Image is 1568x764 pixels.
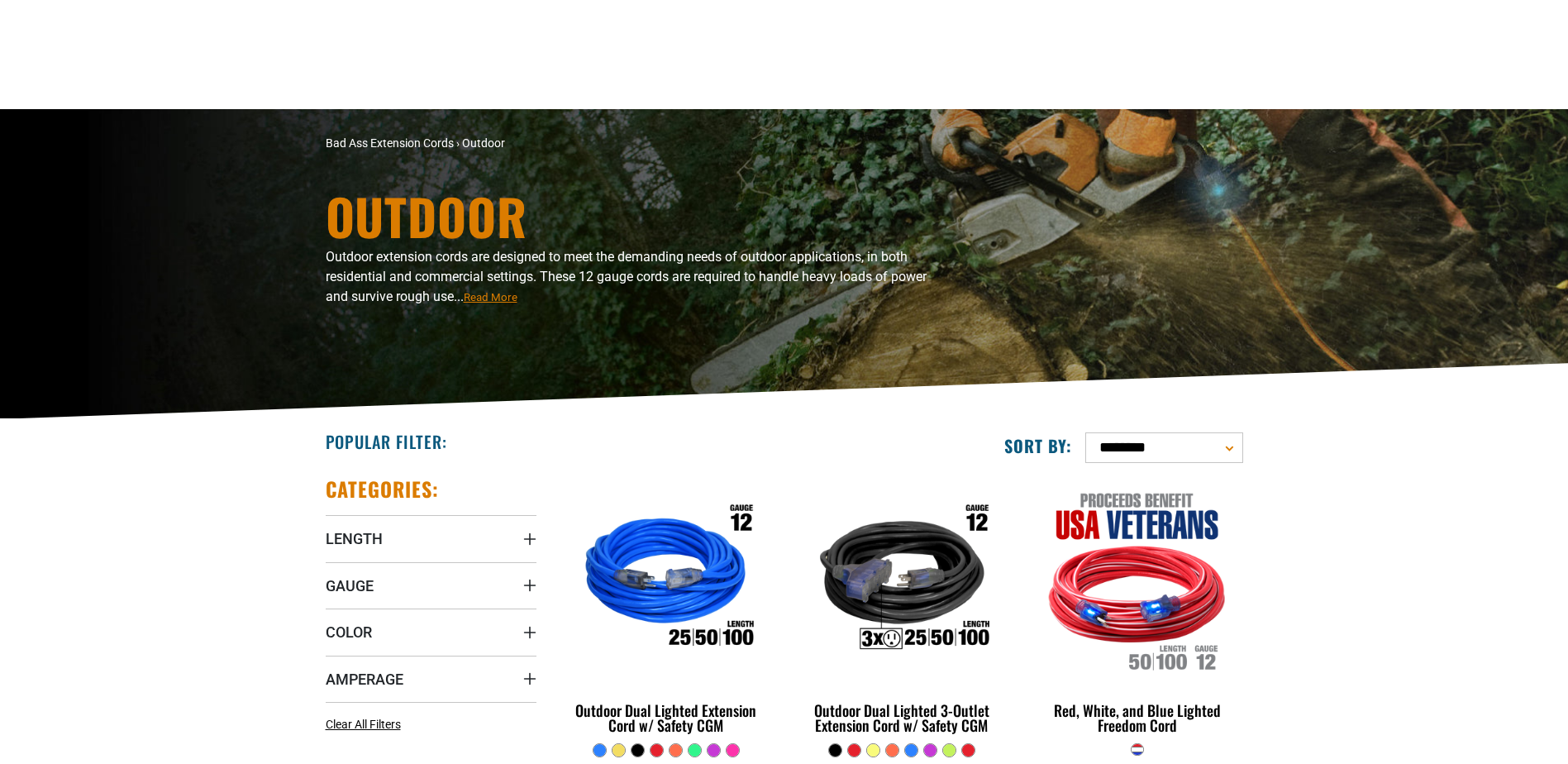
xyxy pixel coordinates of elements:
[561,703,772,733] div: Outdoor Dual Lighted Extension Cord w/ Safety CGM
[562,485,770,675] img: Outdoor Dual Lighted Extension Cord w/ Safety CGM
[326,529,383,548] span: Length
[1033,485,1242,675] img: Red, White, and Blue Lighted Freedom Cord
[326,656,536,702] summary: Amperage
[326,476,440,502] h2: Categories:
[326,135,929,152] nav: breadcrumbs
[326,431,447,452] h2: Popular Filter:
[326,576,374,595] span: Gauge
[326,716,407,733] a: Clear All Filters
[1004,435,1072,456] label: Sort by:
[326,623,372,642] span: Color
[464,291,517,303] span: Read More
[326,718,401,731] span: Clear All Filters
[326,670,403,689] span: Amperage
[796,703,1007,733] div: Outdoor Dual Lighted 3-Outlet Extension Cord w/ Safety CGM
[456,136,460,150] span: ›
[1032,476,1242,743] a: Red, White, and Blue Lighted Freedom Cord Red, White, and Blue Lighted Freedom Cord
[326,515,536,561] summary: Length
[798,485,1006,675] img: Outdoor Dual Lighted 3-Outlet Extension Cord w/ Safety CGM
[462,136,505,150] span: Outdoor
[326,136,454,150] a: Bad Ass Extension Cords
[326,191,929,241] h1: Outdoor
[326,562,536,609] summary: Gauge
[326,609,536,655] summary: Color
[1032,703,1242,733] div: Red, White, and Blue Lighted Freedom Cord
[561,476,772,743] a: Outdoor Dual Lighted Extension Cord w/ Safety CGM Outdoor Dual Lighted Extension Cord w/ Safety CGM
[326,249,927,304] span: Outdoor extension cords are designed to meet the demanding needs of outdoor applications, in both...
[796,476,1007,743] a: Outdoor Dual Lighted 3-Outlet Extension Cord w/ Safety CGM Outdoor Dual Lighted 3-Outlet Extensio...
